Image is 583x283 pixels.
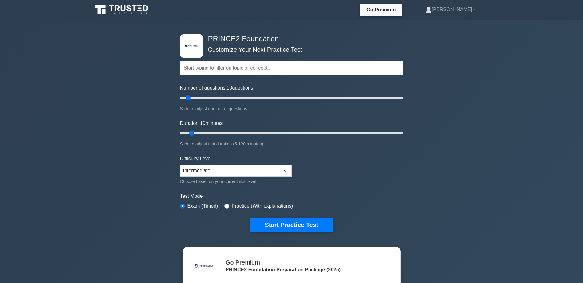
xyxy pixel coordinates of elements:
[187,202,218,210] label: Exam (Timed)
[411,3,491,16] a: [PERSON_NAME]
[180,193,403,200] label: Test Mode
[200,121,205,126] span: 10
[180,61,403,75] input: Start typing to filter on topic or concept...
[206,34,373,43] h4: PRINCE2 Foundation
[180,140,403,148] div: Slide to adjust test duration (5-120 minutes)
[227,85,232,90] span: 10
[180,178,292,185] div: Choose based on your current skill level
[250,218,333,232] button: Start Practice Test
[363,6,399,14] a: Go Premium
[180,84,253,92] label: Number of questions: questions
[180,155,212,162] label: Difficulty Level
[232,202,293,210] label: Practice (With explanations)
[180,105,403,112] div: Slide to adjust number of questions
[180,120,223,127] label: Duration: minutes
